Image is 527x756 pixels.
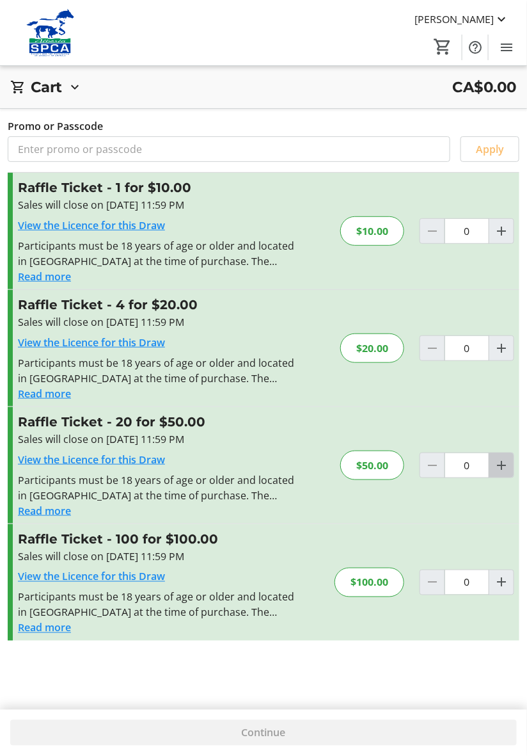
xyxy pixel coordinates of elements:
[489,453,514,478] button: Increment by one
[18,314,297,330] div: Sales will close on [DATE] 11:59 PM
[340,451,404,480] div: $50.00
[18,386,71,401] button: Read more
[476,141,504,157] span: Apply
[460,136,519,162] button: Apply
[340,334,404,363] div: $20.00
[444,570,489,595] input: Raffle Ticket Quantity
[489,219,514,243] button: Increment by one
[404,9,519,29] button: [PERSON_NAME]
[18,503,71,519] button: Read more
[444,335,489,361] input: Raffle Ticket Quantity
[18,178,297,197] h3: Raffle Ticket - 1 for $10.00
[18,238,297,269] div: Participants must be 18 years of age or older and located in [GEOGRAPHIC_DATA] at the time of pur...
[489,336,514,360] button: Increment by one
[18,295,297,314] h3: Raffle Ticket - 4 for $20.00
[18,529,297,549] h3: Raffle Ticket - 100 for $100.00
[18,590,297,620] div: Participants must be 18 years of age or older and located in [GEOGRAPHIC_DATA] at the time of pur...
[18,472,297,503] div: Participants must be 18 years of age or older and located in [GEOGRAPHIC_DATA] at the time of pur...
[18,453,165,467] a: View the Licence for this Draw
[18,431,297,447] div: Sales will close on [DATE] 11:59 PM
[18,218,165,232] a: View the Licence for this Draw
[453,76,517,98] span: CA$0.00
[18,620,71,636] button: Read more
[18,355,297,386] div: Participants must be 18 years of age or older and located in [GEOGRAPHIC_DATA] at the time of pur...
[444,453,489,478] input: Raffle Ticket Quantity
[18,549,297,564] div: Sales will close on [DATE] 11:59 PM
[431,35,454,58] button: Cart
[494,35,519,60] button: Menu
[18,412,297,431] h3: Raffle Ticket - 20 for $50.00
[462,35,488,60] button: Help
[8,118,103,134] label: Promo or Passcode
[444,218,489,244] input: Raffle Ticket Quantity
[18,197,297,213] div: Sales will close on [DATE] 11:59 PM
[18,269,71,284] button: Read more
[18,570,165,584] a: View the Licence for this Draw
[340,216,404,246] div: $10.00
[334,568,404,597] div: $100.00
[8,136,450,162] input: Enter promo or passcode
[414,12,494,27] span: [PERSON_NAME]
[31,76,62,98] h2: Cart
[489,570,514,595] button: Increment by one
[18,335,165,350] a: View the Licence for this Draw
[8,9,93,57] img: Alberta SPCA's Logo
